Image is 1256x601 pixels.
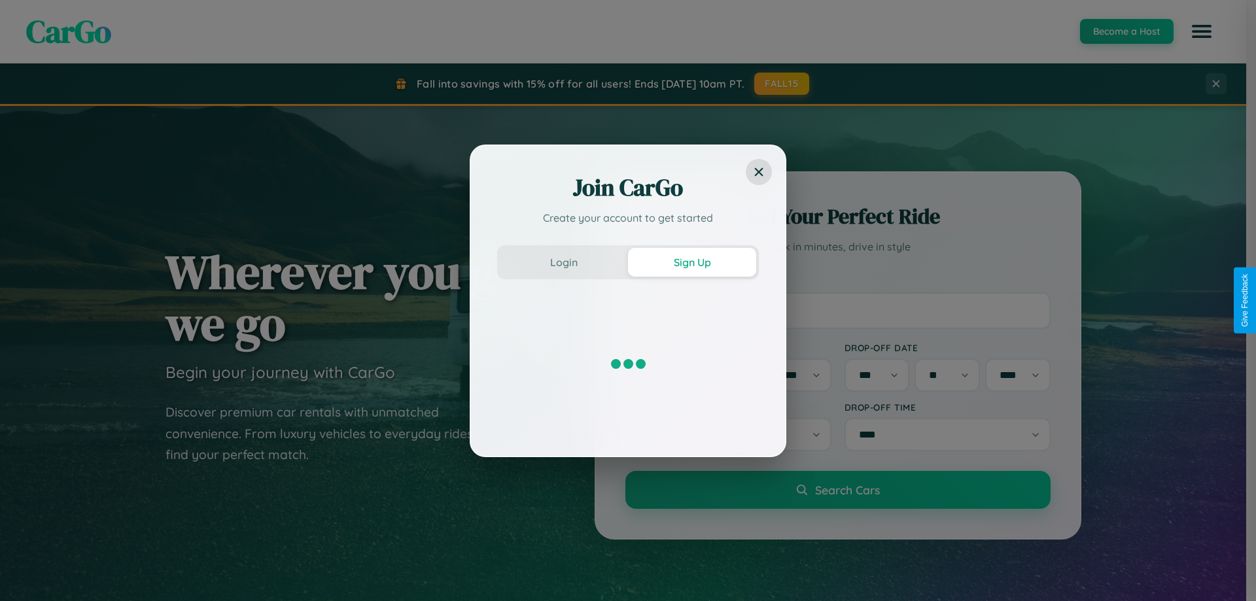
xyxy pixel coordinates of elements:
iframe: Intercom live chat [13,557,44,588]
button: Sign Up [628,248,756,277]
div: Give Feedback [1240,274,1249,327]
button: Login [500,248,628,277]
h2: Join CarGo [497,172,759,203]
p: Create your account to get started [497,210,759,226]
